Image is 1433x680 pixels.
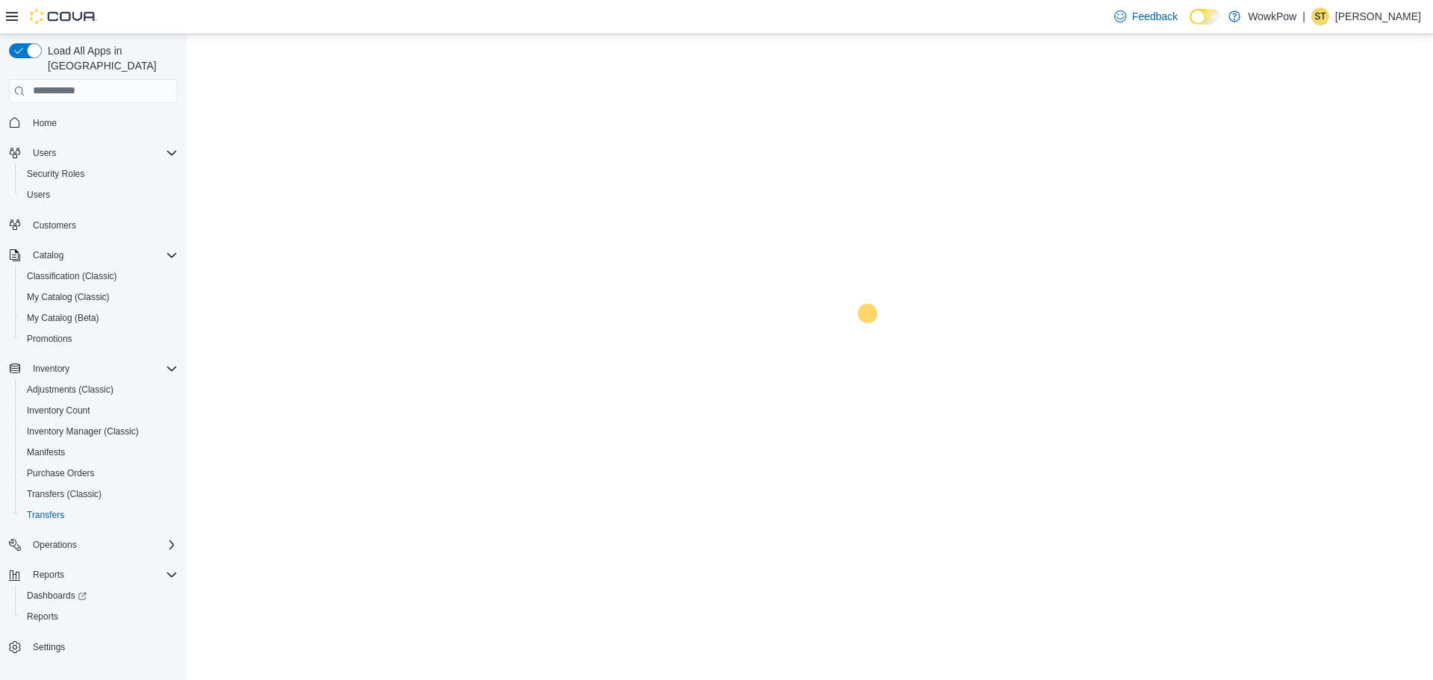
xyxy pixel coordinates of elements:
a: Home [27,114,63,132]
span: Load All Apps in [GEOGRAPHIC_DATA] [42,43,178,73]
span: Reports [27,611,58,623]
button: Customers [3,214,184,236]
span: Transfers [21,506,178,524]
a: Users [21,186,56,204]
span: Inventory [33,363,69,375]
span: Operations [33,539,77,551]
button: Users [3,143,184,163]
span: Inventory Count [27,405,90,417]
button: Home [3,112,184,134]
button: Reports [15,606,184,627]
button: Manifests [15,442,184,463]
p: [PERSON_NAME] [1335,7,1421,25]
span: Transfers [27,509,64,521]
button: Reports [27,566,70,584]
span: Feedback [1132,9,1178,24]
span: Operations [27,536,178,554]
input: Dark Mode [1190,9,1221,25]
a: Adjustments (Classic) [21,381,119,399]
button: Promotions [15,328,184,349]
span: Adjustments (Classic) [27,384,113,396]
span: Security Roles [21,165,178,183]
button: Adjustments (Classic) [15,379,184,400]
button: Catalog [27,246,69,264]
span: Dashboards [21,587,178,605]
span: My Catalog (Beta) [21,309,178,327]
button: Inventory Manager (Classic) [15,421,184,442]
button: Settings [3,636,184,658]
span: Reports [27,566,178,584]
span: Purchase Orders [27,467,95,479]
span: Catalog [27,246,178,264]
a: Dashboards [15,585,184,606]
div: Shadman Tazwar [1311,7,1329,25]
a: Purchase Orders [21,464,101,482]
span: Reports [21,608,178,626]
span: Users [27,189,50,201]
button: Inventory Count [15,400,184,421]
span: Inventory Manager (Classic) [27,425,139,437]
p: WowkPow [1248,7,1296,25]
span: Promotions [27,333,72,345]
a: Reports [21,608,64,626]
button: Classification (Classic) [15,266,184,287]
a: Feedback [1108,1,1184,31]
a: Customers [27,216,82,234]
button: Catalog [3,245,184,266]
span: Users [33,147,56,159]
button: Purchase Orders [15,463,184,484]
img: Cova [30,9,97,24]
button: Transfers [15,505,184,525]
span: Transfers (Classic) [27,488,102,500]
span: Settings [33,641,65,653]
span: Users [27,144,178,162]
button: Inventory [3,358,184,379]
a: My Catalog (Beta) [21,309,105,327]
button: Reports [3,564,184,585]
span: Customers [27,216,178,234]
span: Settings [27,637,178,656]
a: Security Roles [21,165,90,183]
span: Purchase Orders [21,464,178,482]
span: Classification (Classic) [27,270,117,282]
span: My Catalog (Classic) [21,288,178,306]
button: My Catalog (Classic) [15,287,184,308]
a: Settings [27,638,71,656]
a: My Catalog (Classic) [21,288,116,306]
a: Promotions [21,330,78,348]
button: Users [27,144,62,162]
span: My Catalog (Beta) [27,312,99,324]
span: Security Roles [27,168,84,180]
span: Manifests [27,446,65,458]
span: Users [21,186,178,204]
span: ST [1314,7,1326,25]
img: cova-loader [810,293,922,405]
span: Inventory Manager (Classic) [21,422,178,440]
a: Dashboards [21,587,93,605]
button: My Catalog (Beta) [15,308,184,328]
span: Promotions [21,330,178,348]
span: Manifests [21,443,178,461]
a: Classification (Classic) [21,267,123,285]
a: Inventory Manager (Classic) [21,422,145,440]
button: Transfers (Classic) [15,484,184,505]
button: Operations [3,534,184,555]
button: Inventory [27,360,75,378]
a: Transfers [21,506,70,524]
p: | [1302,7,1305,25]
span: Dashboards [27,590,87,602]
span: Reports [33,569,64,581]
span: Inventory Count [21,402,178,419]
span: Adjustments (Classic) [21,381,178,399]
span: Classification (Classic) [21,267,178,285]
span: Customers [33,219,76,231]
a: Inventory Count [21,402,96,419]
span: Home [33,117,57,129]
span: My Catalog (Classic) [27,291,110,303]
button: Operations [27,536,83,554]
span: Catalog [33,249,63,261]
button: Users [15,184,184,205]
button: Security Roles [15,163,184,184]
a: Manifests [21,443,71,461]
